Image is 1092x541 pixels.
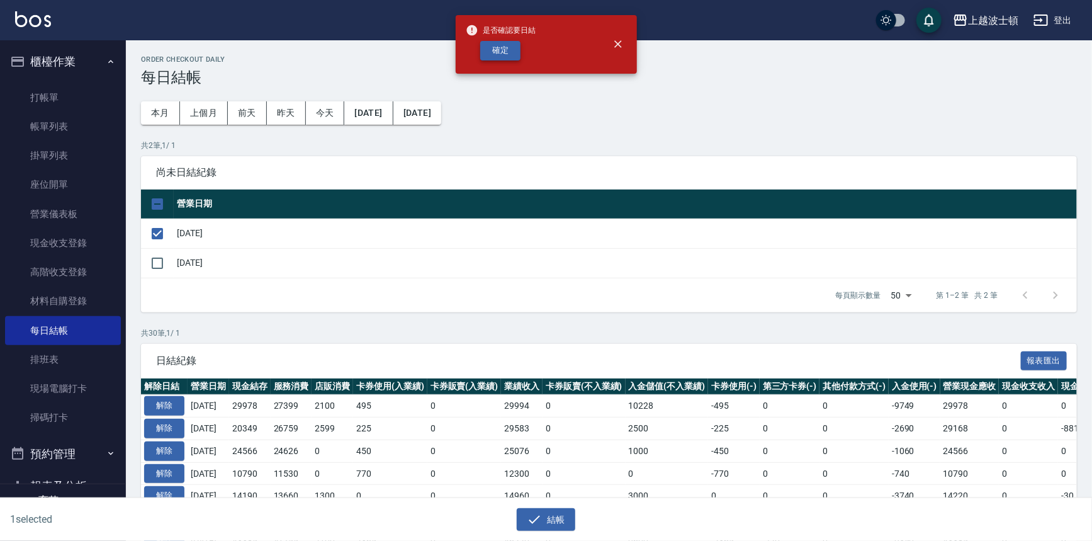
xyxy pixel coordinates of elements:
td: [DATE] [174,248,1077,278]
a: 掃碼打卡 [5,403,121,432]
td: 24626 [271,440,312,462]
td: 2500 [626,418,709,440]
td: 0 [819,440,889,462]
a: 掛單列表 [5,141,121,170]
td: 2100 [312,395,353,418]
td: -2690 [889,418,940,440]
button: 上越波士頓 [948,8,1023,33]
a: 帳單列表 [5,112,121,141]
td: 24566 [940,440,999,462]
td: [DATE] [188,462,229,485]
td: 0 [708,485,760,508]
td: 29583 [501,418,543,440]
a: 報表匯出 [1021,354,1067,366]
button: 前天 [228,101,267,125]
th: 店販消費 [312,379,353,395]
span: 尚未日結紀錄 [156,166,1062,179]
a: 打帳單 [5,83,121,112]
td: 0 [819,462,889,485]
td: 0 [760,462,820,485]
button: 櫃檯作業 [5,45,121,78]
td: 450 [353,440,427,462]
td: [DATE] [188,418,229,440]
a: 材料自購登錄 [5,287,121,316]
td: 0 [427,418,502,440]
h3: 每日結帳 [141,69,1077,86]
button: 昨天 [267,101,306,125]
td: 29978 [229,395,271,418]
td: 10228 [626,395,709,418]
td: 0 [999,418,1058,440]
th: 其他付款方式(-) [819,379,889,395]
td: 10790 [940,462,999,485]
td: 3000 [626,485,709,508]
td: 0 [427,440,502,462]
td: 29168 [940,418,999,440]
td: [DATE] [188,395,229,418]
td: 0 [999,395,1058,418]
td: 0 [760,395,820,418]
td: 2599 [312,418,353,440]
th: 服務消費 [271,379,312,395]
td: 14190 [229,485,271,508]
td: 24566 [229,440,271,462]
td: 0 [427,485,502,508]
td: 0 [760,418,820,440]
td: 26759 [271,418,312,440]
button: 報表及分析 [5,470,121,503]
button: 今天 [306,101,345,125]
th: 解除日結 [141,379,188,395]
p: 共 2 筆, 1 / 1 [141,140,1077,151]
th: 第三方卡券(-) [760,379,820,395]
td: -9749 [889,395,940,418]
a: 營業儀表板 [5,200,121,229]
a: 座位開單 [5,170,121,199]
button: 解除 [144,486,184,506]
td: 0 [819,395,889,418]
td: -3740 [889,485,940,508]
td: 0 [819,418,889,440]
button: [DATE] [344,101,393,125]
td: 25076 [501,440,543,462]
img: Logo [15,11,51,27]
p: 共 30 筆, 1 / 1 [141,327,1077,339]
button: 解除 [144,396,184,416]
td: 0 [312,462,353,485]
th: 業績收入 [501,379,543,395]
button: 結帳 [517,508,575,532]
a: 現金收支登錄 [5,229,121,258]
td: 0 [819,485,889,508]
td: 29994 [501,395,543,418]
button: 報表匯出 [1021,351,1067,371]
span: 是否確認要日結 [466,24,536,37]
td: 495 [353,395,427,418]
td: 0 [626,462,709,485]
button: 解除 [144,441,184,461]
td: 27399 [271,395,312,418]
td: 0 [543,440,626,462]
td: 20349 [229,418,271,440]
td: 14960 [501,485,543,508]
div: 上越波士頓 [968,13,1018,28]
button: 預約管理 [5,438,121,470]
a: 高階收支登錄 [5,258,121,287]
td: 0 [760,440,820,462]
td: 0 [543,485,626,508]
th: 現金收支收入 [999,379,1058,395]
th: 現金結存 [229,379,271,395]
button: save [916,8,942,33]
td: -225 [708,418,760,440]
td: 0 [543,462,626,485]
td: -495 [708,395,760,418]
th: 入金使用(-) [889,379,940,395]
h6: 1 selected [10,511,271,527]
span: 日結紀錄 [156,355,1021,367]
button: 確定 [480,41,521,60]
td: 0 [543,395,626,418]
td: 0 [999,440,1058,462]
td: [DATE] [188,485,229,508]
td: -740 [889,462,940,485]
td: 11530 [271,462,312,485]
button: 上個月 [180,101,228,125]
td: [DATE] [188,440,229,462]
